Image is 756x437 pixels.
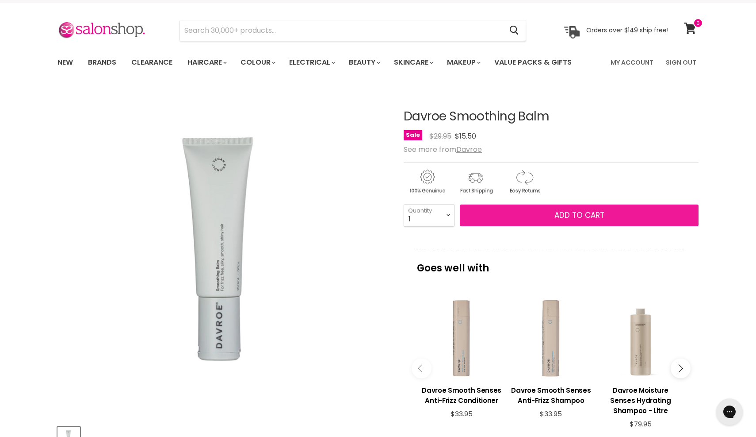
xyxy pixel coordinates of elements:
[452,168,499,195] img: shipping.gif
[511,379,591,410] a: View product:Davroe Smooth Senses Anti-Frizz Shampoo
[586,26,668,34] p: Orders over $149 ship free!
[488,53,578,72] a: Value Packs & Gifts
[661,53,702,72] a: Sign Out
[342,53,386,72] a: Beauty
[387,53,439,72] a: Skincare
[179,20,526,41] form: Product
[511,385,591,406] h3: Davroe Smooth Senses Anti-Frizz Shampoo
[421,379,502,410] a: View product:Davroe Smooth Senses Anti-Frizz Conditioner
[404,168,451,195] img: genuine.gif
[81,53,123,72] a: Brands
[502,20,526,41] button: Search
[630,419,652,429] span: $79.95
[46,50,710,75] nav: Main
[460,205,699,227] button: Add to cart
[181,53,232,72] a: Haircare
[180,20,502,41] input: Search
[404,144,482,155] span: See more from
[417,249,685,278] p: Goes well with
[404,130,422,140] span: Sale
[440,53,486,72] a: Makeup
[125,53,179,72] a: Clearance
[605,53,659,72] a: My Account
[51,50,592,75] ul: Main menu
[600,385,681,416] h3: Davroe Moisture Senses Hydrating Shampoo - Litre
[283,53,340,72] a: Electrical
[404,110,699,124] h1: Davroe Smoothing Balm
[600,379,681,420] a: View product:Davroe Moisture Senses Hydrating Shampoo - Litre
[429,131,451,141] span: $29.95
[421,385,502,406] h3: Davroe Smooth Senses Anti-Frizz Conditioner
[455,131,476,141] span: $15.50
[451,409,473,418] span: $33.95
[51,53,80,72] a: New
[404,204,454,226] select: Quantity
[540,409,562,418] span: $33.95
[501,168,548,195] img: returns.gif
[234,53,281,72] a: Colour
[57,88,388,418] div: Davroe Smoothing Balm image. Click or Scroll to Zoom.
[712,395,747,428] iframe: Gorgias live chat messenger
[456,144,482,155] a: Davroe
[554,210,604,220] span: Add to cart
